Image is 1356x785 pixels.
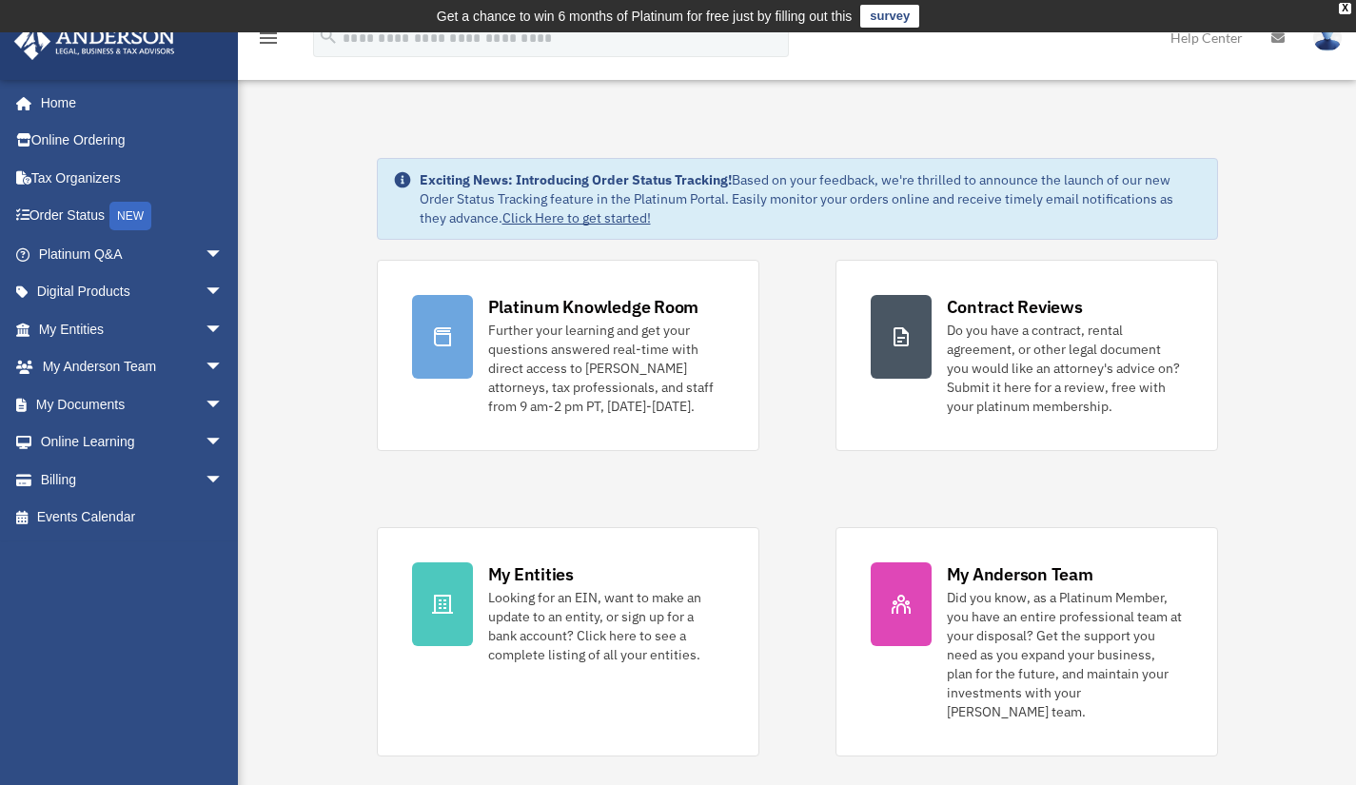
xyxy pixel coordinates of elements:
[947,321,1183,416] div: Do you have a contract, rental agreement, or other legal document you would like an attorney's ad...
[205,273,243,312] span: arrow_drop_down
[13,499,252,537] a: Events Calendar
[205,461,243,500] span: arrow_drop_down
[947,295,1083,319] div: Contract Reviews
[488,562,574,586] div: My Entities
[488,321,724,416] div: Further your learning and get your questions answered real-time with direct access to [PERSON_NAM...
[488,295,699,319] div: Platinum Knowledge Room
[420,171,732,188] strong: Exciting News: Introducing Order Status Tracking!
[205,348,243,387] span: arrow_drop_down
[13,385,252,423] a: My Documentsarrow_drop_down
[13,310,252,348] a: My Entitiesarrow_drop_down
[205,385,243,424] span: arrow_drop_down
[205,235,243,274] span: arrow_drop_down
[13,84,243,122] a: Home
[205,423,243,462] span: arrow_drop_down
[377,260,759,451] a: Platinum Knowledge Room Further your learning and get your questions answered real-time with dire...
[13,423,252,461] a: Online Learningarrow_drop_down
[205,310,243,349] span: arrow_drop_down
[13,159,252,197] a: Tax Organizers
[947,562,1093,586] div: My Anderson Team
[420,170,1202,227] div: Based on your feedback, we're thrilled to announce the launch of our new Order Status Tracking fe...
[835,260,1218,451] a: Contract Reviews Do you have a contract, rental agreement, or other legal document you would like...
[257,27,280,49] i: menu
[13,122,252,160] a: Online Ordering
[1313,24,1342,51] img: User Pic
[860,5,919,28] a: survey
[488,588,724,664] div: Looking for an EIN, want to make an update to an entity, or sign up for a bank account? Click her...
[13,235,252,273] a: Platinum Q&Aarrow_drop_down
[437,5,853,28] div: Get a chance to win 6 months of Platinum for free just by filling out this
[1339,3,1351,14] div: close
[257,33,280,49] a: menu
[947,588,1183,721] div: Did you know, as a Platinum Member, you have an entire professional team at your disposal? Get th...
[13,461,252,499] a: Billingarrow_drop_down
[318,26,339,47] i: search
[377,527,759,756] a: My Entities Looking for an EIN, want to make an update to an entity, or sign up for a bank accoun...
[13,273,252,311] a: Digital Productsarrow_drop_down
[13,348,252,386] a: My Anderson Teamarrow_drop_down
[502,209,651,226] a: Click Here to get started!
[835,527,1218,756] a: My Anderson Team Did you know, as a Platinum Member, you have an entire professional team at your...
[109,202,151,230] div: NEW
[13,197,252,236] a: Order StatusNEW
[9,23,181,60] img: Anderson Advisors Platinum Portal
